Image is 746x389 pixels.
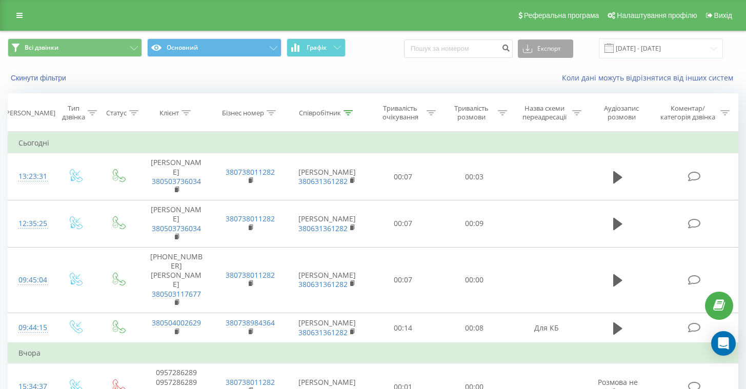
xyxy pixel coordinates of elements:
div: Тип дзвінка [62,104,85,121]
div: Бізнес номер [222,109,264,117]
a: 380631361282 [298,279,348,289]
a: 380738011282 [226,377,275,387]
a: 380738011282 [226,167,275,177]
a: 380738011282 [226,270,275,280]
td: Сьогодні [8,133,738,153]
div: Open Intercom Messenger [711,331,736,356]
td: [PERSON_NAME] [287,153,367,200]
div: Аудіозапис розмови [593,104,650,121]
td: 00:03 [438,153,510,200]
a: 380738011282 [226,214,275,223]
td: 00:07 [367,200,438,248]
span: Реферальна програма [524,11,599,19]
div: Назва схеми переадресації [519,104,570,121]
div: Співробітник [299,109,341,117]
td: 00:08 [438,313,510,343]
button: Експорт [518,39,573,58]
a: 380631361282 [298,223,348,233]
td: [PERSON_NAME] [139,153,213,200]
div: Статус [106,109,127,117]
input: Пошук за номером [404,39,513,58]
a: Коли дані можуть відрізнятися вiд інших систем [562,73,738,83]
a: 380631361282 [298,327,348,337]
span: Всі дзвінки [25,44,58,52]
div: [PERSON_NAME] [4,109,55,117]
a: 380503117677 [152,289,201,299]
span: Графік [307,44,327,51]
a: 380503736034 [152,176,201,186]
a: 380504002629 [152,318,201,327]
div: Коментар/категорія дзвінка [658,104,718,121]
td: [PHONE_NUMBER] [PERSON_NAME] [139,247,213,313]
a: 380503736034 [152,223,201,233]
div: Клієнт [159,109,179,117]
td: 00:00 [438,247,510,313]
button: Графік [287,38,346,57]
button: Скинути фільтри [8,73,71,83]
a: 380631361282 [298,176,348,186]
td: [PERSON_NAME] [287,200,367,248]
button: Всі дзвінки [8,38,142,57]
td: 00:07 [367,153,438,200]
button: Основний [147,38,281,57]
span: Налаштування профілю [617,11,697,19]
td: [PERSON_NAME] [287,247,367,313]
div: 09:44:15 [18,318,43,338]
td: Для КБ [510,313,584,343]
div: 12:35:25 [18,214,43,234]
td: [PERSON_NAME] [287,313,367,343]
td: 00:14 [367,313,438,343]
div: Тривалість розмови [448,104,495,121]
td: 00:07 [367,247,438,313]
div: 09:45:04 [18,270,43,290]
td: [PERSON_NAME] [139,200,213,248]
div: 13:23:31 [18,167,43,187]
span: Вихід [714,11,732,19]
div: Тривалість очікування [376,104,424,121]
a: 380738984364 [226,318,275,327]
td: 00:09 [438,200,510,248]
td: Вчора [8,343,738,363]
